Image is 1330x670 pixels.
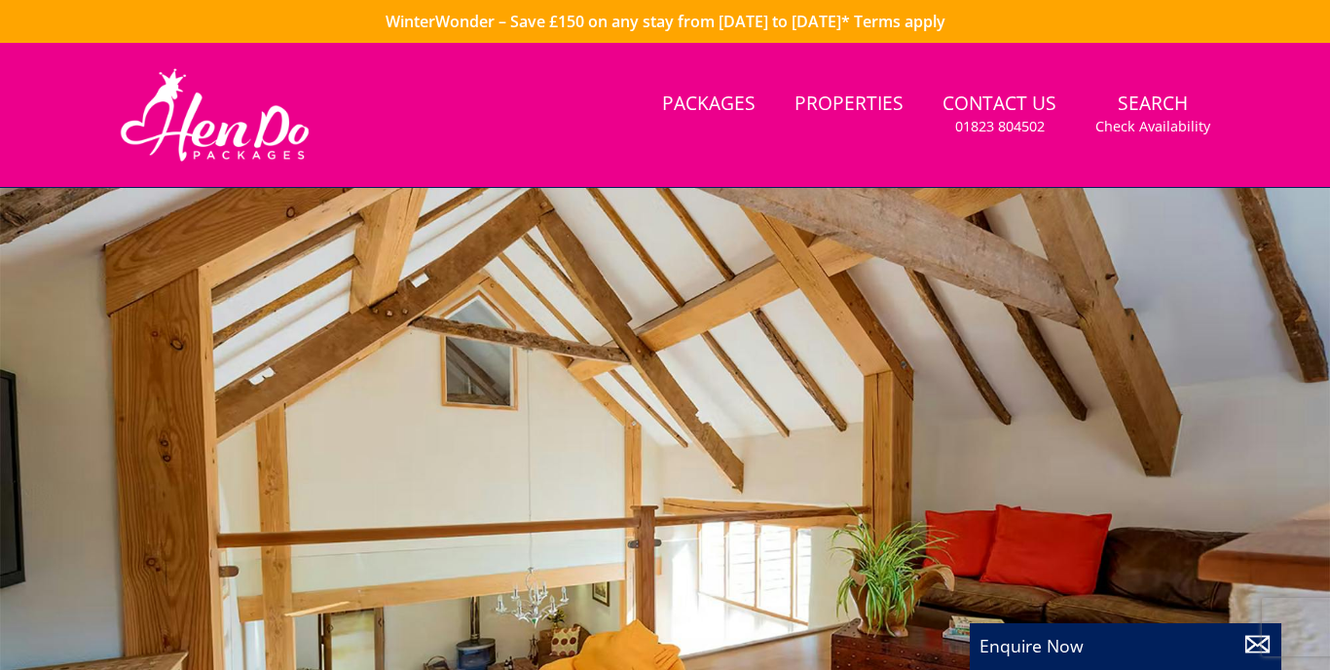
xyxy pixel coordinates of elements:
a: Packages [654,83,763,127]
a: SearchCheck Availability [1088,83,1218,146]
a: Contact Us01823 804502 [935,83,1064,146]
p: Enquire Now [979,633,1272,658]
img: Hen Do Packages [112,66,317,164]
small: Check Availability [1095,117,1210,136]
small: 01823 804502 [955,117,1045,136]
a: Properties [787,83,911,127]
